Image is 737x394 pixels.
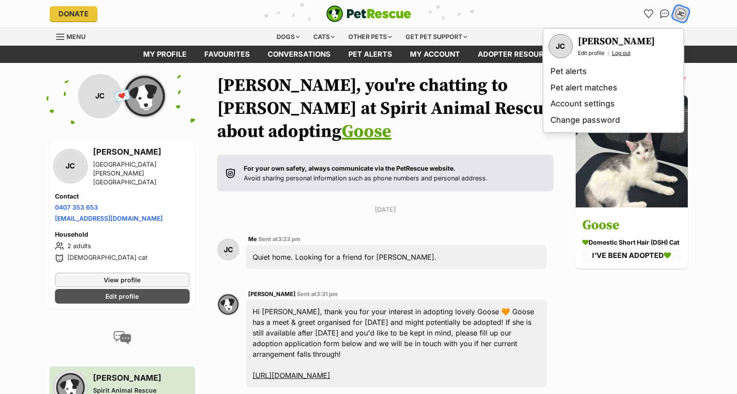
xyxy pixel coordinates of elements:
[342,121,391,143] a: Goose
[547,112,680,129] a: Change password
[217,293,239,316] img: Rachel Lee profile pic
[612,50,631,57] a: Log out
[270,28,306,46] div: Dogs
[547,80,680,96] a: Pet alert matches
[642,7,656,21] a: Favourites
[217,205,553,214] p: [DATE]
[55,203,98,211] a: 0407 353 653
[104,275,140,285] span: View profile
[248,291,296,297] span: [PERSON_NAME]
[582,249,681,261] div: I'VE BEEN ADOPTED
[578,35,655,48] h3: [PERSON_NAME]
[50,6,97,21] a: Donate
[113,331,131,344] img: conversation-icon-4a6f8262b818ee0b60e3300018af0b2d0b884aa5de6e9bcb8d3d4eeb1a70a7c4.svg
[259,46,339,63] a: conversations
[244,164,456,172] strong: For your own safety, always communicate via the PetRescue website.
[246,300,546,387] div: Hi [PERSON_NAME], thank you for your interest in adopting lovely Goose 🧡 Goose has a meet & greet...
[326,5,411,22] a: PetRescue
[316,291,338,297] span: 3:31 pm
[56,28,92,44] a: Menu
[278,236,300,242] span: 3:23 pm
[671,4,690,23] button: My account
[244,164,487,183] p: Avoid sharing personal information such as phone numbers and personal address.
[55,215,163,222] a: [EMAIL_ADDRESS][DOMAIN_NAME]
[55,253,190,264] li: [DEMOGRAPHIC_DATA] cat
[582,238,681,247] div: Domestic Short Hair (DSH) Cat
[105,292,139,301] span: Edit profile
[253,371,330,380] a: [URL][DOMAIN_NAME]
[55,241,190,251] li: 2 adults
[55,289,190,304] a: Edit profile
[217,238,239,261] div: JC
[78,74,122,118] div: JC
[326,5,411,22] img: logo-e224e6f780fb5917bec1dbf3a21bbac754714ae5b6737aabdf751b685950b380.svg
[248,236,257,242] span: Me
[55,192,190,201] h4: Contact
[660,9,669,18] img: chat-41dd97257d64d25036548639549fe6c8038ab92f7586957e7f3b1b290dea8141.svg
[134,46,195,63] a: My profile
[55,230,190,239] h4: Household
[195,46,259,63] a: Favourites
[399,28,473,46] div: Get pet support
[675,8,686,20] div: JC
[642,7,688,21] ul: Account quick links
[549,34,573,58] a: Your profile
[576,95,688,207] img: Goose
[547,96,680,112] a: Account settings
[66,33,86,40] span: Menu
[582,215,681,235] h3: Goose
[297,291,338,297] span: Sent at
[93,372,190,384] h3: [PERSON_NAME]
[217,74,553,143] h1: [PERSON_NAME], you're chatting to [PERSON_NAME] at Spirit Animal Rescue about adopting
[550,35,572,57] div: JC
[401,46,469,63] a: My account
[658,7,672,21] a: Conversations
[576,209,688,268] a: Goose Domestic Short Hair (DSH) Cat I'VE BEEN ADOPTED
[578,50,604,57] a: Edit profile
[258,236,300,242] span: Sent at
[122,74,167,118] img: Spirit Animal Rescue profile pic
[55,151,86,182] div: JC
[469,46,567,63] a: Adopter resources
[547,63,680,80] a: Pet alerts
[55,273,190,287] a: View profile
[112,86,132,105] span: 💌
[578,35,655,48] a: Your profile
[93,160,190,187] div: [GEOGRAPHIC_DATA][PERSON_NAME][GEOGRAPHIC_DATA]
[339,46,401,63] a: Pet alerts
[342,28,398,46] div: Other pets
[307,28,341,46] div: Cats
[93,146,190,158] h3: [PERSON_NAME]
[576,200,688,209] a: Adopted
[246,245,546,269] div: Quiet home. Looking for a friend for [PERSON_NAME].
